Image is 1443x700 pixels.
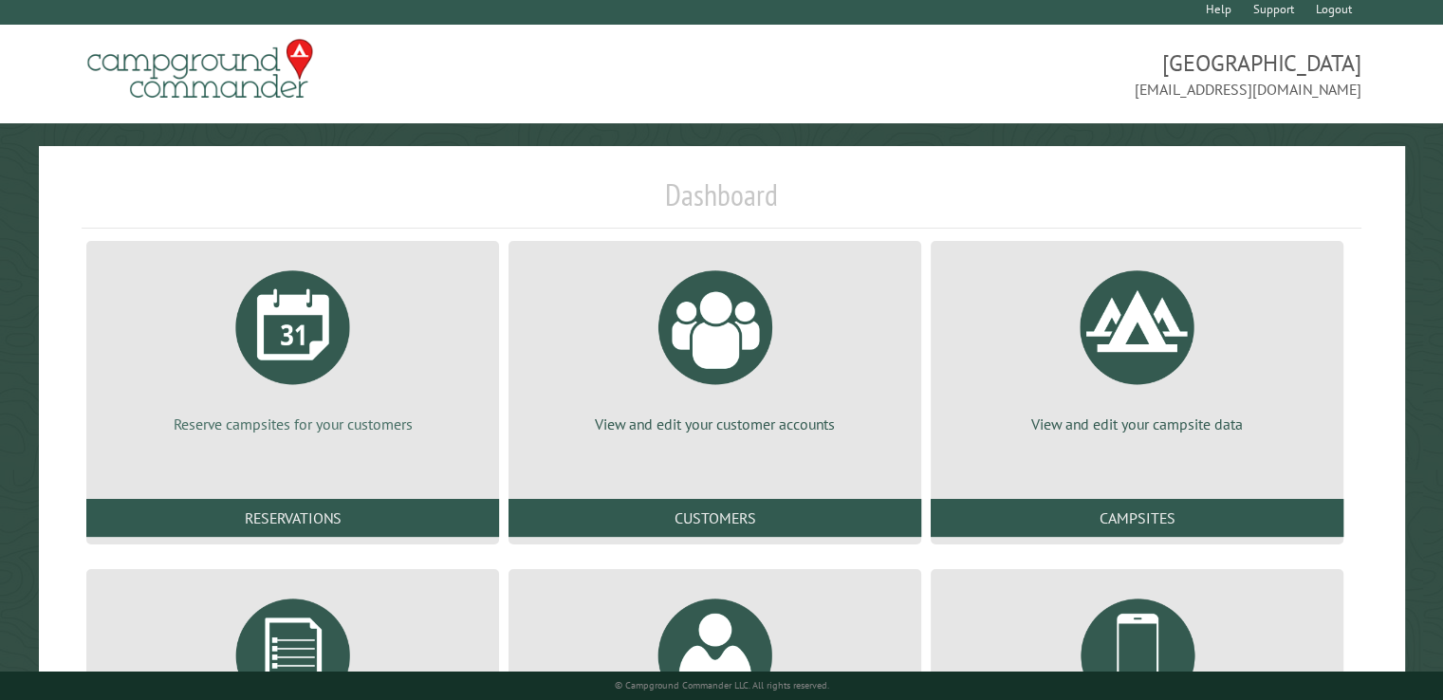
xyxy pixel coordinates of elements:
a: Customers [509,499,921,537]
a: Campsites [931,499,1343,537]
a: View and edit your campsite data [953,256,1321,434]
small: © Campground Commander LLC. All rights reserved. [615,679,829,691]
a: Reservations [86,499,499,537]
p: Reserve campsites for your customers [109,414,476,434]
p: View and edit your campsite data [953,414,1321,434]
a: View and edit your customer accounts [531,256,898,434]
span: [GEOGRAPHIC_DATA] [EMAIL_ADDRESS][DOMAIN_NAME] [722,47,1361,101]
a: Reserve campsites for your customers [109,256,476,434]
p: View and edit your customer accounts [531,414,898,434]
img: Campground Commander [82,32,319,106]
h1: Dashboard [82,176,1361,229]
